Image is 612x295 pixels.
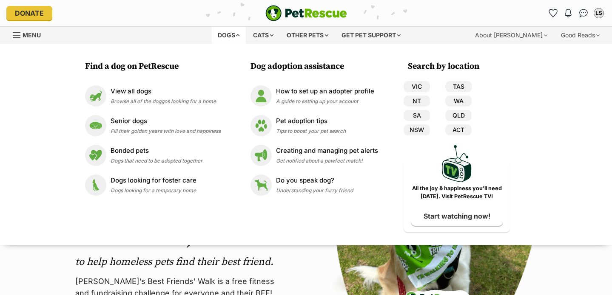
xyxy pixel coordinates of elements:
[577,6,590,20] a: Conversations
[250,174,272,196] img: Do you speak dog?
[111,87,216,96] p: View all dogs
[336,27,407,44] div: Get pet support
[276,87,374,96] p: How to set up an adopter profile
[85,115,106,136] img: Senior dogs
[404,96,430,107] a: NT
[276,146,378,156] p: Creating and managing pet alerts
[250,115,272,136] img: Pet adoption tips
[13,27,47,42] a: Menu
[579,9,588,17] img: chat-41dd97257d64d25036548639549fe6c8038ab92f7586957e7f3b1b290dea8141.svg
[85,85,221,107] a: View all dogs View all dogs Browse all of the doggos looking for a home
[276,116,346,126] p: Pet adoption tips
[561,6,575,20] button: Notifications
[442,145,472,182] img: PetRescue TV logo
[408,61,510,73] h3: Search by location
[565,9,572,17] img: notifications-46538b983faf8c2785f20acdc204bb7945ddae34d4c08c2a6579f10ce5e182be.svg
[85,85,106,107] img: View all dogs
[404,124,430,135] a: NSW
[85,174,221,196] a: Dogs looking for foster care Dogs looking for foster care Dogs looking for a temporary home
[276,98,358,104] span: A guide to setting up your account
[250,145,378,166] a: Creating and managing pet alerts Creating and managing pet alerts Get notified about a pawfect ma...
[250,85,378,107] a: How to set up an adopter profile How to set up an adopter profile A guide to setting up your account
[85,115,221,136] a: Senior dogs Senior dogs Fill their golden years with love and happiness
[445,96,472,107] a: WA
[111,146,202,156] p: Bonded pets
[111,116,221,126] p: Senior dogs
[555,27,606,44] div: Good Reads
[404,81,430,92] a: VIC
[250,85,272,107] img: How to set up an adopter profile
[85,61,225,73] h3: Find a dog on PetRescue
[111,176,196,185] p: Dogs looking for foster care
[250,61,382,73] h3: Dog adoption assistance
[469,27,553,44] div: About [PERSON_NAME]
[6,6,52,20] a: Donate
[276,187,353,194] span: Understanding your furry friend
[592,6,606,20] button: My account
[595,9,603,17] div: LS
[111,187,196,194] span: Dogs looking for a temporary home
[276,176,353,185] p: Do you speak dog?
[546,6,560,20] a: Favourites
[276,157,363,164] span: Get notified about a pawfect match!
[75,255,279,269] p: to help homeless pets find their best friend.
[111,98,216,104] span: Browse all of the doggos looking for a home
[404,110,430,121] a: SA
[265,5,347,21] img: logo-e224e6f780fb5917bec1dbf3a21bbac754714ae5b6737aabdf751b685950b380.svg
[75,172,279,248] h2: Walk with your best friend
[410,185,504,201] p: All the joy & happiness you’ll need [DATE]. Visit PetRescue TV!
[265,5,347,21] a: PetRescue
[85,174,106,196] img: Dogs looking for foster care
[281,27,334,44] div: Other pets
[247,27,279,44] div: Cats
[445,81,472,92] a: TAS
[111,128,221,134] span: Fill their golden years with love and happiness
[85,145,221,166] a: Bonded pets Bonded pets Dogs that need to be adopted together
[546,6,606,20] ul: Account quick links
[445,124,472,135] a: ACT
[111,157,202,164] span: Dogs that need to be adopted together
[445,110,472,121] a: QLD
[85,145,106,166] img: Bonded pets
[250,174,378,196] a: Do you speak dog? Do you speak dog? Understanding your furry friend
[250,145,272,166] img: Creating and managing pet alerts
[276,128,346,134] span: Tips to boost your pet search
[212,27,246,44] div: Dogs
[250,115,378,136] a: Pet adoption tips Pet adoption tips Tips to boost your pet search
[411,206,503,226] a: Start watching now!
[23,31,41,39] span: Menu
